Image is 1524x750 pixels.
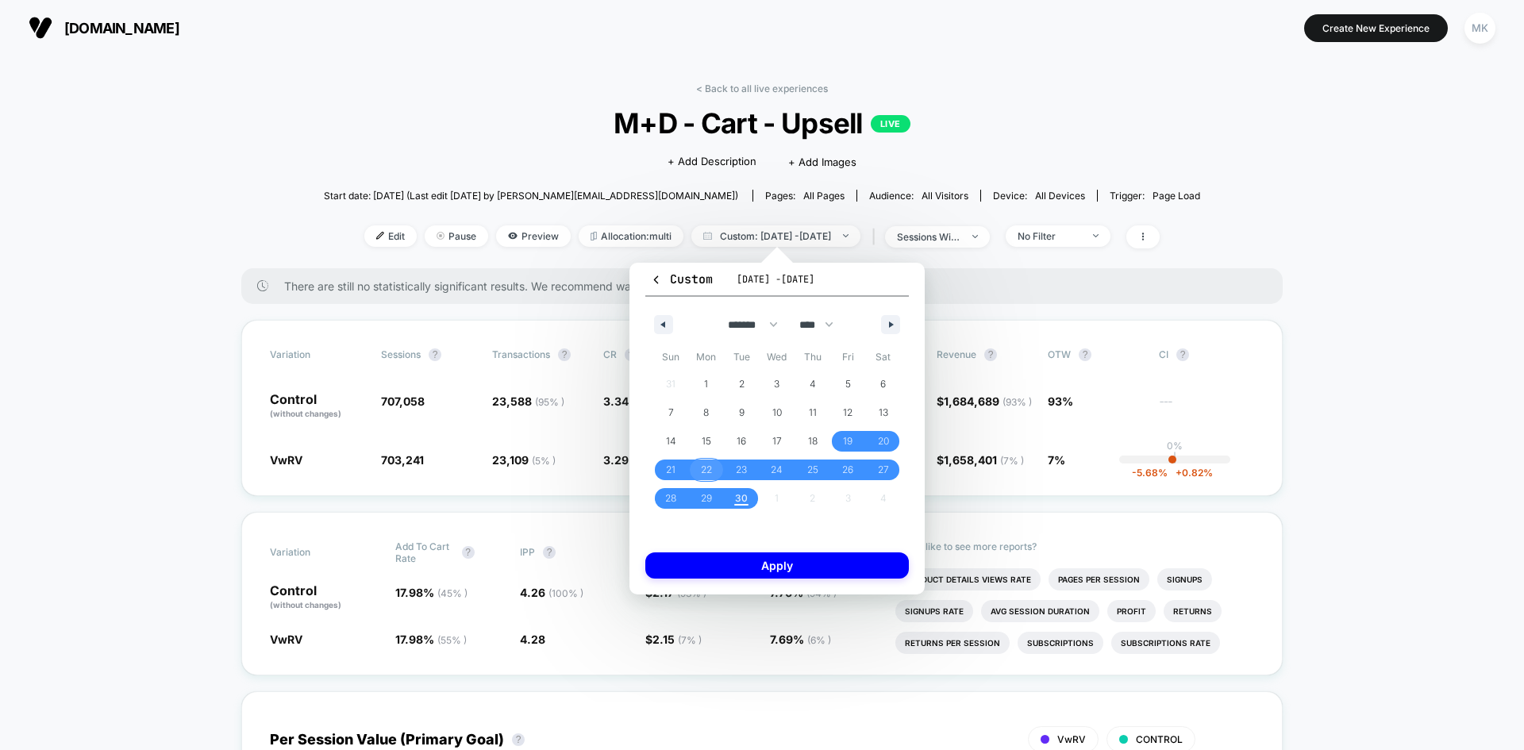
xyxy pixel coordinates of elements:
[1049,568,1149,590] li: Pages Per Session
[1159,348,1246,361] span: CI
[830,370,866,398] button: 5
[972,235,978,238] img: end
[765,190,845,202] div: Pages:
[1048,348,1135,361] span: OTW
[760,398,795,427] button: 10
[691,225,860,247] span: Custom: [DATE] - [DATE]
[735,484,748,513] span: 30
[1093,234,1099,237] img: end
[653,456,689,484] button: 21
[944,453,1024,467] span: 1,658,401
[879,398,888,427] span: 13
[1460,12,1500,44] button: MK
[1018,230,1081,242] div: No Filter
[24,15,184,40] button: [DOMAIN_NAME]
[830,344,866,370] span: Fri
[865,456,901,484] button: 27
[795,344,830,370] span: Thu
[737,273,814,286] span: [DATE] - [DATE]
[703,398,709,427] span: 8
[760,370,795,398] button: 3
[724,456,760,484] button: 23
[364,225,417,247] span: Edit
[1107,600,1156,622] li: Profit
[830,427,866,456] button: 19
[395,633,467,646] span: 17.98 %
[395,586,468,599] span: 17.98 %
[1057,733,1086,745] span: VwRV
[795,370,830,398] button: 4
[736,456,747,484] span: 23
[842,456,853,484] span: 26
[871,115,910,133] p: LIVE
[668,398,674,427] span: 7
[653,344,689,370] span: Sun
[284,279,1251,293] span: There are still no statistically significant results. We recommend waiting a few more days
[724,370,760,398] button: 2
[437,232,444,240] img: end
[830,456,866,484] button: 26
[739,398,745,427] span: 9
[772,398,782,427] span: 10
[868,225,885,248] span: |
[772,427,782,456] span: 17
[845,370,851,398] span: 5
[376,232,384,240] img: edit
[1176,348,1189,361] button: ?
[878,456,889,484] span: 27
[381,453,424,467] span: 703,241
[795,456,830,484] button: 25
[381,348,421,360] span: Sessions
[704,370,708,398] span: 1
[1000,455,1024,467] span: ( 7 % )
[603,348,617,360] span: CR
[1132,467,1168,479] span: -5.68 %
[1110,190,1200,202] div: Trigger:
[1173,452,1176,463] p: |
[843,427,852,456] span: 19
[437,634,467,646] span: ( 55 % )
[548,587,583,599] span: ( 100 % )
[809,398,817,427] span: 11
[830,398,866,427] button: 12
[760,427,795,456] button: 17
[1003,396,1032,408] span: ( 93 % )
[724,344,760,370] span: Tue
[650,271,713,287] span: Custom
[689,427,725,456] button: 15
[897,231,960,243] div: sessions with impression
[270,600,341,610] span: (without changes)
[437,587,468,599] span: ( 45 % )
[64,20,179,37] span: [DOMAIN_NAME]
[689,370,725,398] button: 1
[937,394,1032,408] span: $
[668,154,756,170] span: + Add Description
[653,398,689,427] button: 7
[808,427,818,456] span: 18
[429,348,441,361] button: ?
[843,398,852,427] span: 12
[652,633,702,646] span: 2.15
[512,733,525,746] button: ?
[760,344,795,370] span: Wed
[645,633,702,646] span: $
[937,453,1024,467] span: $
[701,456,712,484] span: 22
[807,634,831,646] span: ( 6 % )
[1168,467,1213,479] span: 0.82 %
[270,453,302,467] span: VwRV
[1176,467,1182,479] span: +
[795,398,830,427] button: 11
[543,546,556,559] button: ?
[1159,397,1254,420] span: ---
[1464,13,1495,44] div: MK
[666,427,676,456] span: 14
[270,540,357,564] span: Variation
[645,271,909,297] button: Custom[DATE] -[DATE]
[980,190,1097,202] span: Device:
[520,546,535,558] span: IPP
[603,453,667,467] span: 3.29 %
[807,456,818,484] span: 25
[774,370,779,398] span: 3
[724,427,760,456] button: 16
